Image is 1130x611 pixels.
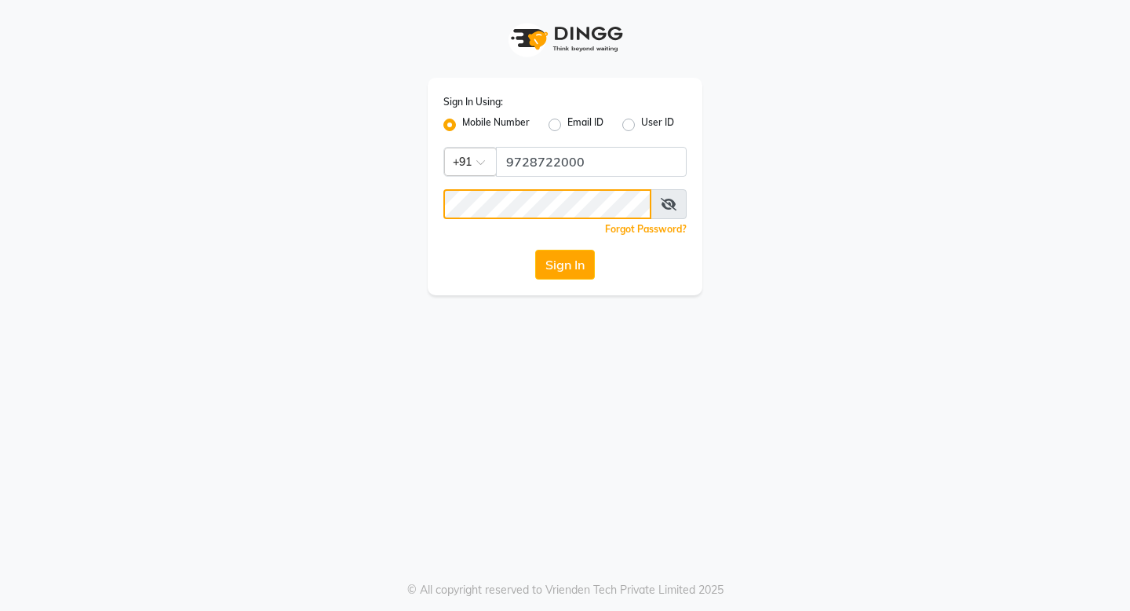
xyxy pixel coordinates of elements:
label: Sign In Using: [443,95,503,109]
label: Email ID [567,115,603,134]
input: Username [496,147,687,177]
button: Sign In [535,250,595,280]
label: User ID [641,115,674,134]
a: Forgot Password? [605,223,687,235]
label: Mobile Number [462,115,530,134]
img: logo1.svg [502,16,628,62]
input: Username [443,189,651,219]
